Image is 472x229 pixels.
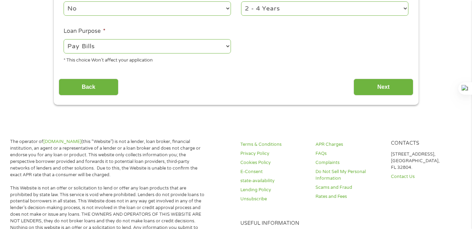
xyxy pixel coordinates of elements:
a: APR Charges [315,141,382,148]
a: state-availability [240,178,307,184]
a: [DOMAIN_NAME] [43,139,81,144]
label: Loan Purpose [64,28,106,35]
a: Cookies Policy [240,159,307,166]
input: Next [354,79,413,96]
a: Rates and Fees [315,193,382,200]
input: Back [59,79,118,96]
a: E-Consent [240,169,307,175]
a: Scams and Fraud [315,184,382,191]
a: Terms & Conditions [240,141,307,148]
a: Privacy Policy [240,150,307,157]
a: FAQs [315,150,382,157]
p: [STREET_ADDRESS], [GEOGRAPHIC_DATA], FL 32804. [391,151,458,171]
a: Unsubscribe [240,196,307,202]
a: Contact Us [391,173,458,180]
h4: Useful Information [240,220,458,227]
a: Lending Policy [240,187,307,193]
a: Complaints [315,159,382,166]
a: Do Not Sell My Personal Information [315,169,382,182]
h4: Contacts [391,140,458,147]
p: The operator of (this “Website”) is not a lender, loan broker, financial institution, an agent or... [10,138,205,178]
div: * This choice Won’t affect your application [64,55,231,64]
